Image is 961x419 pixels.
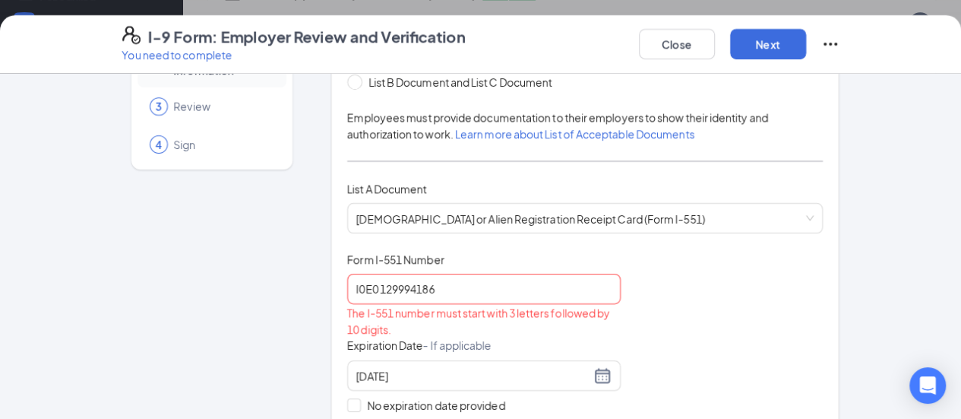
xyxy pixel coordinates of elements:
[174,99,271,114] span: Review
[156,99,162,114] span: 3
[156,137,162,152] span: 4
[347,182,427,195] span: List A Document
[122,47,466,62] p: You need to complete
[909,367,946,404] div: Open Intercom Messenger
[423,338,492,352] span: - If applicable
[455,127,694,141] a: Learn more about List of Acceptable Documents
[821,35,839,53] svg: Ellipses
[122,26,141,44] svg: FormI9EVerifyIcon
[347,338,492,353] span: Expiration Date
[361,397,511,414] span: No expiration date provided
[347,274,621,304] input: Enter Form I-551 number
[174,137,271,152] span: Sign
[362,74,558,90] span: List B Document and List C Document
[356,204,814,233] span: [DEMOGRAPHIC_DATA] or Alien Registration Receipt Card (Form I-551)
[148,26,466,47] h4: I-9 Form: Employer Review and Verification
[347,110,768,141] span: Employees must provide documentation to their employers to show their identity and authorization ...
[347,304,621,338] div: The I-551 number must start with 3 letters followed by 10 digits.
[356,367,590,384] input: 04/09/2035
[347,252,444,267] span: Form I-551 Number
[639,29,715,59] button: Close
[730,29,806,59] button: Next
